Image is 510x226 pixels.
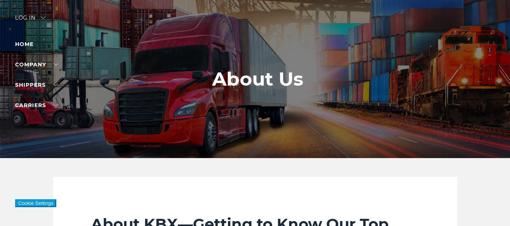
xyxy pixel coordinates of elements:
[15,102,58,109] a: Carriers
[227,15,284,48] img: kbx logo
[15,15,45,26] div: Log in
[15,81,58,88] a: SHIPPERS
[15,199,56,207] button: Cookie Settings
[212,68,304,90] h1: About Us
[15,41,34,48] a: Home
[41,17,45,19] img: arrow
[15,61,58,68] a: Company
